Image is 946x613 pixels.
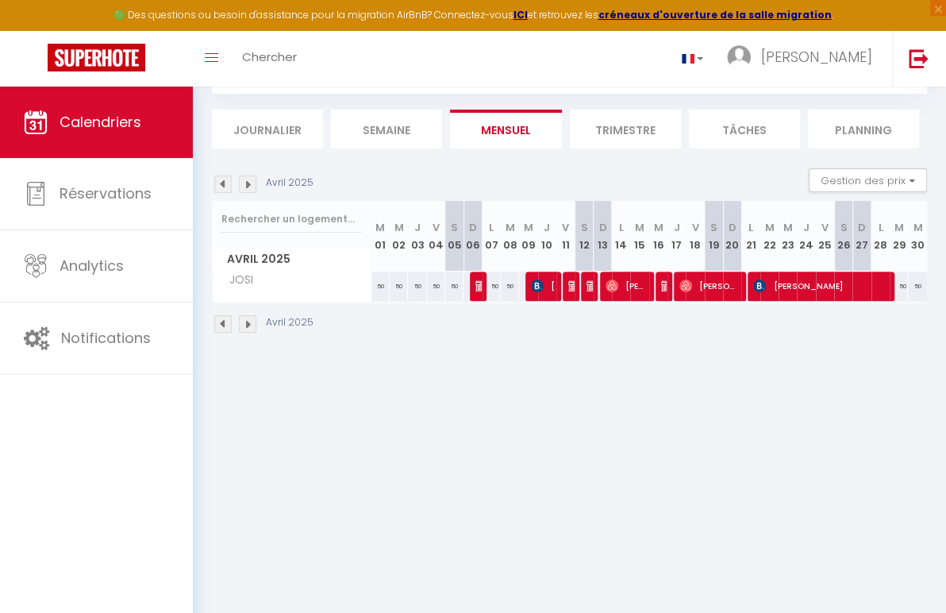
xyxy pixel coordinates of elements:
th: 25 [816,201,834,272]
li: Journalier [212,110,323,148]
abbr: S [840,220,847,235]
span: [PERSON_NAME] [606,271,648,301]
abbr: D [469,220,477,235]
th: 19 [705,201,723,272]
abbr: L [878,220,883,235]
img: logout [909,48,929,68]
button: Gestion des prix [809,168,927,192]
div: 50 [390,272,408,301]
th: 01 [371,201,390,272]
span: Notifications [61,328,151,348]
abbr: D [858,220,866,235]
span: [PERSON_NAME] [753,271,887,301]
th: 17 [667,201,686,272]
span: JAC TRAVAUX PLAFOND SDB [661,271,667,301]
abbr: M [524,220,533,235]
a: ICI [513,8,528,21]
th: 28 [871,201,890,272]
th: 07 [483,201,501,272]
span: [PERSON_NAME] [568,271,575,301]
a: créneaux d'ouverture de la salle migration [598,8,832,21]
th: 04 [427,201,445,272]
abbr: M [913,220,922,235]
img: Super Booking [48,44,145,71]
th: 27 [852,201,871,272]
div: 50 [445,272,463,301]
span: Réservations [60,183,152,203]
th: 20 [723,201,741,272]
abbr: M [635,220,644,235]
div: 50 [908,272,927,301]
abbr: M [764,220,774,235]
span: [PERSON_NAME] [679,271,740,301]
th: 02 [390,201,408,272]
p: Avril 2025 [266,315,313,330]
button: Ouvrir le widget de chat LiveChat [13,6,60,54]
span: JOSI [215,272,275,289]
abbr: J [674,220,680,235]
span: JAC Indispo raison n/a [586,271,593,301]
li: Semaine [331,110,442,148]
div: 50 [371,272,390,301]
abbr: S [580,220,587,235]
th: 06 [463,201,482,272]
th: 30 [908,201,927,272]
th: 12 [575,201,593,272]
span: [PERSON_NAME] [761,47,872,67]
abbr: L [748,220,753,235]
th: 10 [538,201,556,272]
abbr: J [544,220,550,235]
abbr: S [451,220,458,235]
abbr: L [619,220,624,235]
abbr: L [489,220,494,235]
abbr: M [783,220,793,235]
div: 50 [427,272,445,301]
th: 16 [649,201,667,272]
th: 18 [686,201,704,272]
th: 22 [760,201,779,272]
th: 13 [594,201,612,272]
th: 26 [834,201,852,272]
abbr: V [562,220,569,235]
span: Chercher [242,48,297,65]
abbr: M [894,220,904,235]
th: 14 [612,201,630,272]
div: 50 [890,272,908,301]
th: 11 [556,201,575,272]
abbr: V [692,220,699,235]
th: 05 [445,201,463,272]
a: ... [PERSON_NAME] [715,31,892,87]
div: 50 [483,272,501,301]
th: 09 [519,201,537,272]
th: 08 [501,201,519,272]
th: 21 [741,201,759,272]
abbr: J [803,220,809,235]
div: 50 [408,272,426,301]
span: Analytics [60,256,124,276]
th: 15 [630,201,648,272]
div: 50 [501,272,519,301]
span: JAC EMERGENCY RESERVATION [475,271,482,301]
th: 03 [408,201,426,272]
a: Chercher [230,31,309,87]
abbr: V [433,220,440,235]
span: Calendriers [60,112,141,132]
abbr: M [394,220,404,235]
iframe: Chat [879,542,934,601]
abbr: M [375,220,385,235]
li: Mensuel [450,110,561,148]
li: Trimestre [570,110,681,148]
abbr: M [506,220,515,235]
th: 29 [890,201,908,272]
abbr: S [710,220,717,235]
abbr: J [414,220,421,235]
li: Tâches [689,110,800,148]
input: Rechercher un logement... [221,205,362,233]
p: Avril 2025 [266,175,313,191]
abbr: M [653,220,663,235]
abbr: D [598,220,606,235]
img: ... [727,45,751,69]
abbr: V [821,220,829,235]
